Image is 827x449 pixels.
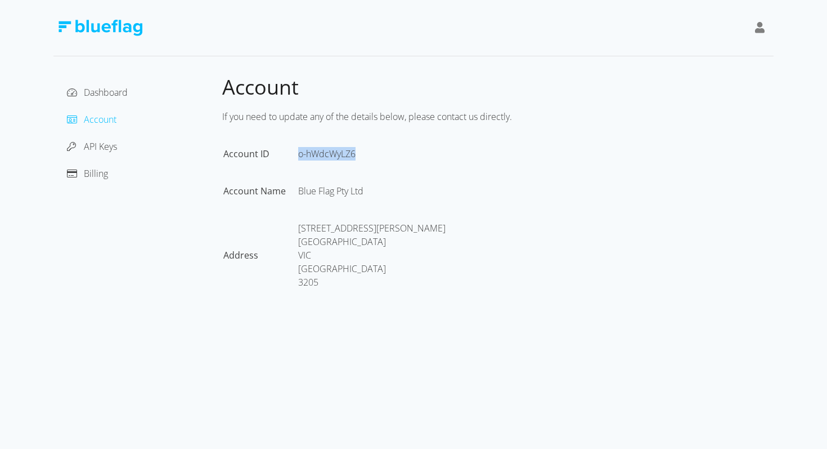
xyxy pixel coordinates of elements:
[222,105,774,128] div: If you need to update any of the details below, please contact us directly.
[223,249,258,261] span: Address
[298,184,457,220] td: Blue Flag Pty Ltd
[67,86,128,99] a: Dashboard
[298,248,446,262] div: VIC
[84,86,128,99] span: Dashboard
[298,275,446,289] div: 3205
[67,140,117,153] a: API Keys
[298,221,446,235] div: [STREET_ADDRESS][PERSON_NAME]
[223,148,269,160] span: Account ID
[84,167,108,180] span: Billing
[67,113,116,126] a: Account
[223,185,286,197] span: Account Name
[58,20,142,36] img: Blue Flag Logo
[298,147,457,183] td: o-hWdcWyLZ6
[84,140,117,153] span: API Keys
[84,113,116,126] span: Account
[298,262,446,275] div: [GEOGRAPHIC_DATA]
[67,167,108,180] a: Billing
[298,235,446,248] div: [GEOGRAPHIC_DATA]
[222,73,299,101] span: Account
